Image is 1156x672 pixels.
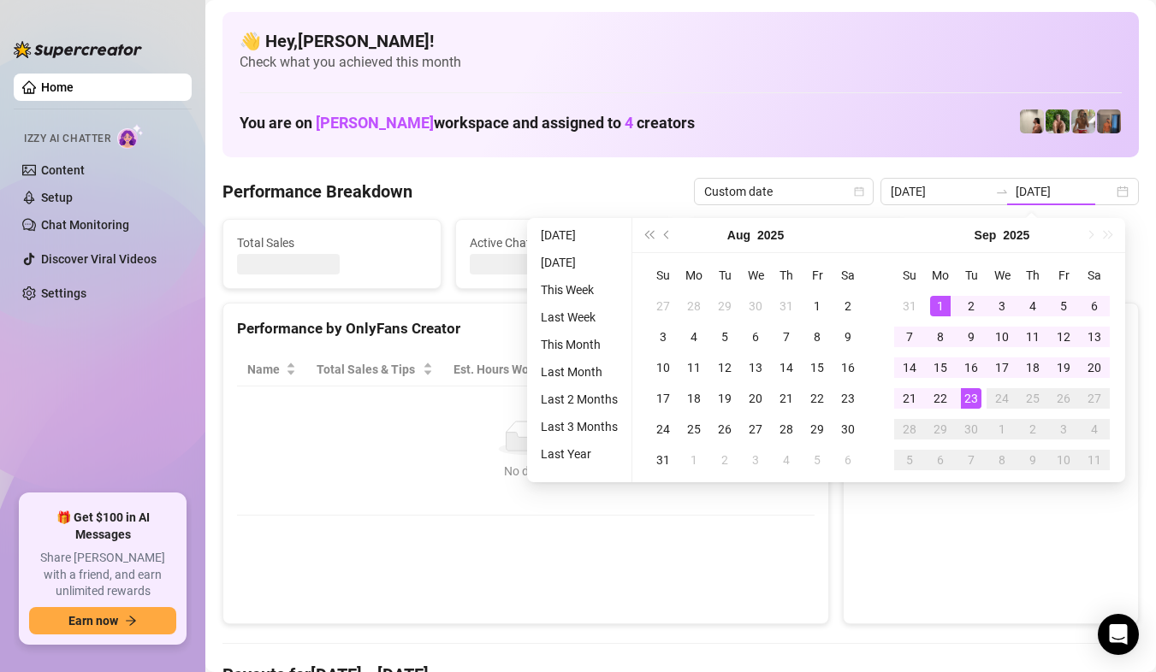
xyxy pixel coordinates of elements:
[1071,109,1095,133] img: Nathaniel
[125,615,137,627] span: arrow-right
[857,317,1124,340] div: Sales by OnlyFans Creator
[995,185,1009,198] span: swap-right
[240,53,1122,72] span: Check what you achieved this month
[240,29,1122,53] h4: 👋 Hey, [PERSON_NAME] !
[625,114,633,132] span: 4
[41,218,129,232] a: Chat Monitoring
[237,233,427,252] span: Total Sales
[254,462,797,480] div: No data
[237,317,815,340] div: Performance by OnlyFans Creator
[1046,109,1070,133] img: Nathaniel
[222,180,412,203] h4: Performance Breakdown
[41,191,73,204] a: Setup
[1016,182,1113,201] input: End date
[1098,614,1139,655] div: Open Intercom Messenger
[854,186,864,197] span: calendar
[704,179,863,204] span: Custom date
[581,353,685,386] th: Sales / Hour
[29,607,176,634] button: Earn nowarrow-right
[240,114,695,133] h1: You are on workspace and assigned to creators
[14,41,142,58] img: logo-BBDzfeDw.svg
[41,286,86,300] a: Settings
[1097,109,1121,133] img: Wayne
[41,80,74,94] a: Home
[247,360,282,379] span: Name
[591,360,661,379] span: Sales / Hour
[702,233,892,252] span: Messages Sent
[891,182,988,201] input: Start date
[1020,109,1044,133] img: Ralphy
[454,360,557,379] div: Est. Hours Worked
[41,163,85,177] a: Content
[686,353,815,386] th: Chat Conversion
[995,185,1009,198] span: to
[306,353,443,386] th: Total Sales & Tips
[41,252,157,266] a: Discover Viral Videos
[24,131,110,147] span: Izzy AI Chatter
[68,614,118,628] span: Earn now
[117,124,144,149] img: AI Chatter
[697,360,791,379] span: Chat Conversion
[470,233,660,252] span: Active Chats
[317,360,419,379] span: Total Sales & Tips
[29,510,176,543] span: 🎁 Get $100 in AI Messages
[237,353,306,386] th: Name
[316,114,434,132] span: [PERSON_NAME]
[29,550,176,600] span: Share [PERSON_NAME] with a friend, and earn unlimited rewards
